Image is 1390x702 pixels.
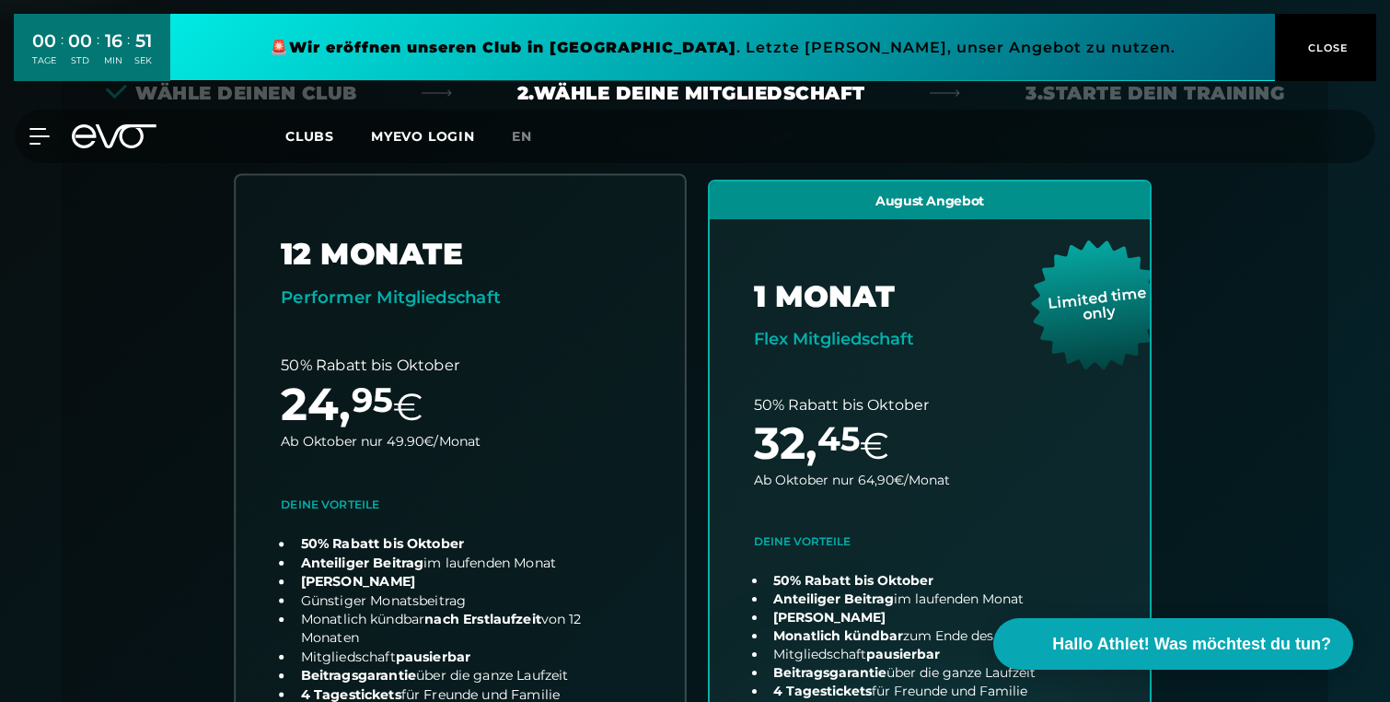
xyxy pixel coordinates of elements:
div: : [97,29,99,78]
div: TAGE [32,54,56,67]
span: en [512,128,532,145]
span: Hallo Athlet! Was möchtest du tun? [1052,632,1331,657]
div: 51 [134,28,152,54]
div: : [61,29,64,78]
div: 00 [68,28,92,54]
a: Clubs [285,127,371,145]
div: STD [68,54,92,67]
button: Hallo Athlet! Was möchtest du tun? [993,618,1353,670]
a: MYEVO LOGIN [371,128,475,145]
button: CLOSE [1275,14,1376,81]
div: SEK [134,54,152,67]
span: Clubs [285,128,334,145]
a: en [512,126,554,147]
div: MIN [104,54,122,67]
div: 00 [32,28,56,54]
div: 16 [104,28,122,54]
span: CLOSE [1303,40,1349,56]
div: : [127,29,130,78]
